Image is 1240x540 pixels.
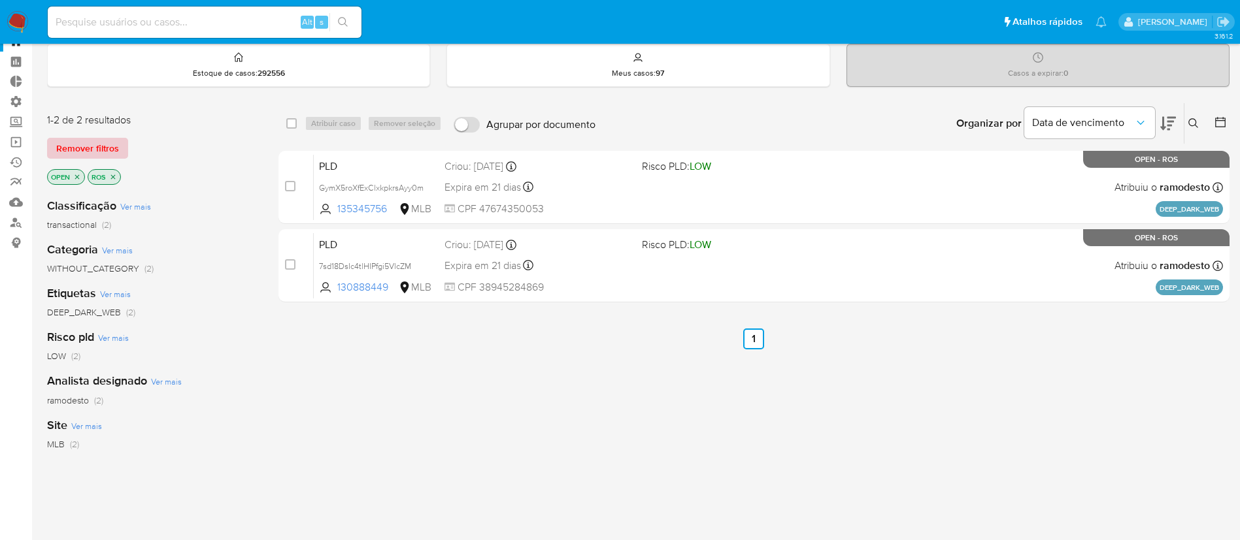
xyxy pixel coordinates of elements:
p: adriano.brito@mercadolivre.com [1138,16,1212,28]
a: Sair [1216,15,1230,29]
a: Notificações [1096,16,1107,27]
input: Pesquise usuários ou casos... [48,14,361,31]
span: Alt [302,16,312,28]
span: 3.161.2 [1215,31,1233,41]
span: Atalhos rápidos [1013,15,1082,29]
span: s [320,16,324,28]
button: search-icon [329,13,356,31]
